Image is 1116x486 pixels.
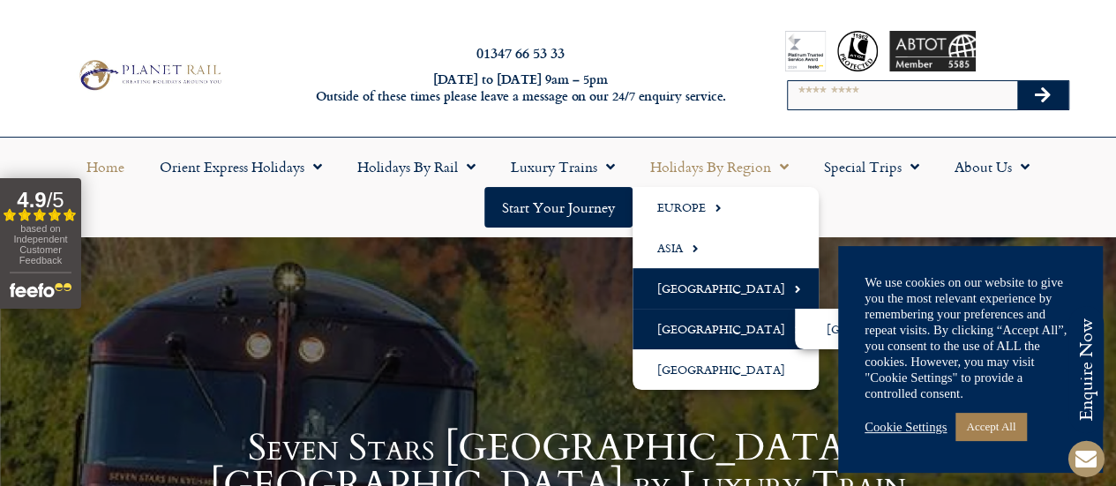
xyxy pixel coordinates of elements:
a: Accept All [955,413,1026,440]
h6: [DATE] to [DATE] 9am – 5pm Outside of these times please leave a message on our 24/7 enquiry serv... [302,71,739,104]
nav: Menu [9,146,1107,228]
div: We use cookies on our website to give you the most relevant experience by remembering your prefer... [865,274,1076,401]
a: 01347 66 53 33 [476,42,565,63]
a: Holidays by Region [633,146,806,187]
a: About Us [937,146,1047,187]
a: Cookie Settings [865,419,947,435]
a: [GEOGRAPHIC_DATA] [795,309,972,349]
a: Start your Journey [484,187,633,228]
a: Special Trips [806,146,937,187]
a: [GEOGRAPHIC_DATA] [633,268,819,309]
button: Search [1017,81,1068,109]
a: Europe [633,187,819,228]
a: [GEOGRAPHIC_DATA] [633,309,819,349]
a: Luxury Trains [493,146,633,187]
a: Home [69,146,142,187]
img: Planet Rail Train Holidays Logo [73,56,225,93]
a: Holidays by Rail [340,146,493,187]
a: Orient Express Holidays [142,146,340,187]
a: Asia [633,228,819,268]
a: [GEOGRAPHIC_DATA] [633,349,819,390]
